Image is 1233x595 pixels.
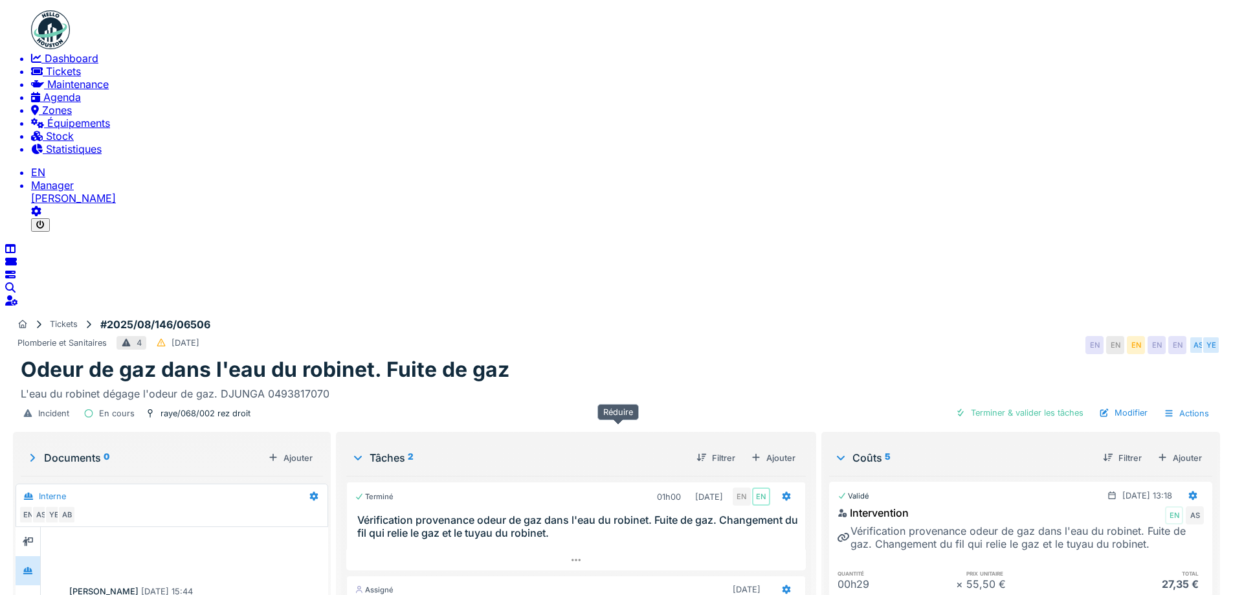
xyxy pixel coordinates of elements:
div: Manager [31,179,1228,192]
sup: 0 [104,451,109,464]
a: Dashboard [31,52,1228,65]
div: Plomberie et Sanitaires [17,338,107,348]
h6: prix unitaire [966,568,1085,578]
div: 4 [137,338,142,348]
div: [DATE] [172,338,199,348]
div: Tickets [50,319,78,329]
span: Maintenance [47,78,109,91]
div: EN [1127,336,1145,354]
div: EN [1148,336,1166,354]
span: Statistiques [46,142,102,155]
h1: Odeur de gaz dans l'eau du robinet. Fuite de gaz [21,357,509,382]
a: Tickets [31,65,1228,78]
div: Terminé [355,492,394,501]
div: raye/068/002 rez droit [161,409,250,418]
span: Zones [42,104,72,117]
span: Équipements [47,117,110,129]
h6: total [1085,568,1204,578]
div: Validé [838,491,869,500]
div: EN [733,488,751,506]
div: Assigné [355,585,394,594]
div: Interne [39,491,66,501]
li: EN [31,166,1228,179]
div: YE [1202,336,1220,354]
div: 01h00 [657,492,681,502]
div: AS [1189,336,1207,354]
div: Documents [26,451,263,464]
div: Incident [38,409,69,418]
span: Dashboard [45,52,98,65]
div: × [956,578,966,590]
span: Stock [46,129,74,142]
div: 55,50 € [966,578,1085,590]
div: AB [58,506,76,524]
div: 00h29 [838,578,956,590]
div: Terminer & valider les tâches [950,405,1089,420]
div: AS [32,506,50,524]
div: EN [1106,336,1124,354]
h6: quantité [838,568,956,578]
sup: 2 [408,451,414,464]
div: Actions [1158,405,1215,421]
div: [DATE] [733,585,761,594]
span: Agenda [43,91,81,104]
img: Badge_color-CXgf-gQk.svg [31,10,70,49]
a: Agenda [31,91,1228,104]
div: Tâches [351,451,685,464]
a: Stock [31,129,1228,142]
div: EN [1168,336,1186,354]
a: Zones [31,104,1228,117]
div: Réduire [597,404,639,420]
div: Ajouter [263,451,318,466]
h3: Vérification provenance odeur de gaz dans l'eau du robinet. Fuite de gaz. Changement du fil qui r... [357,513,799,539]
a: Statistiques [31,142,1228,155]
div: Ajouter [746,451,801,466]
strong: #2025/08/146/06506 [95,318,216,331]
div: Ajouter [1152,451,1207,466]
div: [DATE] [695,492,723,502]
div: YE [45,506,63,524]
div: L'eau du robinet dégage l'odeur de gaz. DJUNGA 0493817070 [21,382,1228,400]
div: AS [1186,506,1204,524]
div: 27,35 € [1085,578,1204,590]
div: EN [1085,336,1104,354]
div: EN [752,488,770,506]
div: En cours [99,409,135,418]
div: [DATE] 13:18 [1122,491,1172,500]
div: Coûts [834,451,1093,464]
a: Maintenance [31,78,1228,91]
div: Intervention [838,506,909,519]
div: EN [1165,506,1183,524]
div: Vérification provenance odeur de gaz dans l'eau du robinet. Fuite de gaz. Changement du fil qui r... [838,524,1204,550]
div: EN [19,506,37,524]
div: Filtrer [691,451,740,466]
li: [PERSON_NAME] [31,179,1228,205]
div: Filtrer [1098,451,1147,466]
a: EN Manager[PERSON_NAME] [31,166,1228,205]
span: Tickets [46,65,81,78]
sup: 5 [885,451,891,464]
div: Modifier [1094,405,1153,420]
a: Équipements [31,117,1228,129]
